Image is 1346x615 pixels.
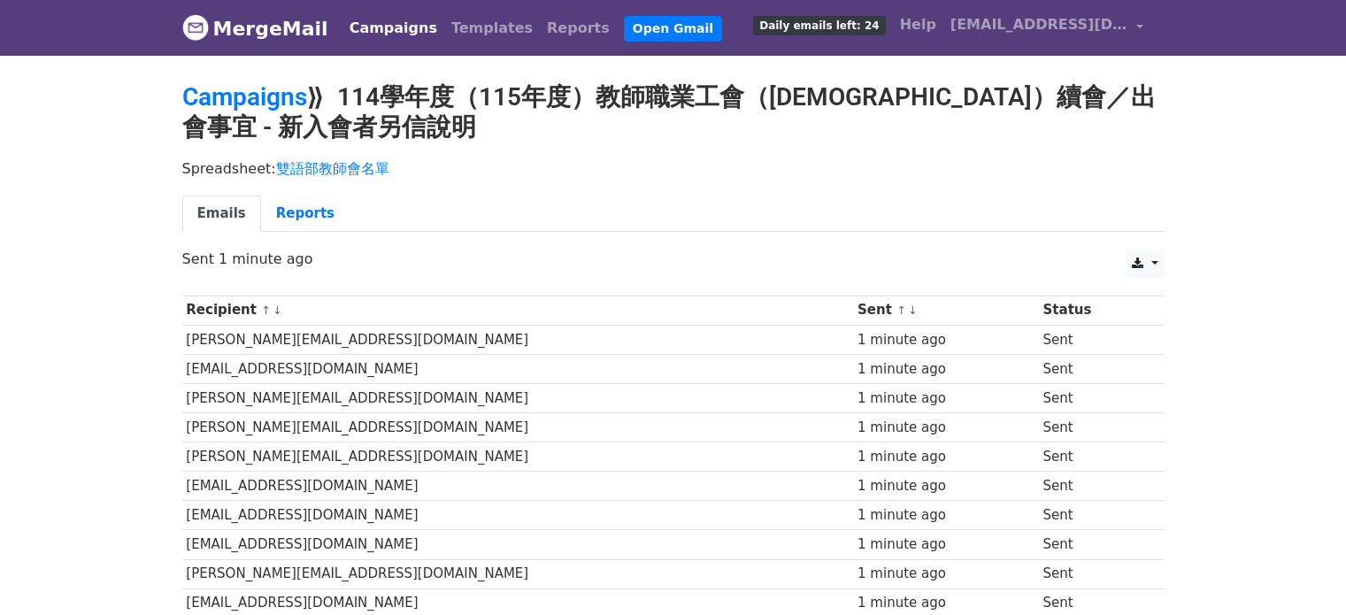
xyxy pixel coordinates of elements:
td: [EMAIL_ADDRESS][DOMAIN_NAME] [182,472,854,501]
div: 1 minute ago [858,534,1034,555]
p: Spreadsheet: [182,159,1165,178]
td: [PERSON_NAME][EMAIL_ADDRESS][DOMAIN_NAME] [182,383,854,412]
a: MergeMail [182,10,328,47]
a: ↑ [896,304,906,317]
td: [EMAIL_ADDRESS][DOMAIN_NAME] [182,354,854,383]
a: ↓ [908,304,918,317]
div: 1 minute ago [858,505,1034,526]
td: [PERSON_NAME][EMAIL_ADDRESS][DOMAIN_NAME] [182,325,854,354]
th: Status [1039,296,1148,325]
a: Templates [444,11,540,46]
div: 1 minute ago [858,447,1034,467]
td: Sent [1039,383,1148,412]
td: [EMAIL_ADDRESS][DOMAIN_NAME] [182,530,854,559]
a: Daily emails left: 24 [746,7,892,42]
a: [EMAIL_ADDRESS][DOMAIN_NAME] [943,7,1150,49]
div: 1 minute ago [858,476,1034,496]
td: [PERSON_NAME][EMAIL_ADDRESS][DOMAIN_NAME] [182,559,854,588]
a: Help [893,7,943,42]
a: Reports [261,196,350,232]
div: 1 minute ago [858,388,1034,409]
th: Recipient [182,296,854,325]
td: [PERSON_NAME][EMAIL_ADDRESS][DOMAIN_NAME] [182,442,854,472]
td: Sent [1039,501,1148,530]
a: Campaigns [182,82,307,111]
div: 1 minute ago [858,330,1034,350]
td: [EMAIL_ADDRESS][DOMAIN_NAME] [182,501,854,530]
h2: ⟫ 114學年度（115年度）教師職業工會（[DEMOGRAPHIC_DATA]）續會／出會事宜 - 新入會者另信說明 [182,82,1165,142]
div: 1 minute ago [858,418,1034,438]
td: [PERSON_NAME][EMAIL_ADDRESS][DOMAIN_NAME] [182,413,854,442]
div: 1 minute ago [858,564,1034,584]
td: Sent [1039,413,1148,442]
div: 1 minute ago [858,593,1034,613]
div: 1 minute ago [858,359,1034,380]
td: Sent [1039,354,1148,383]
a: Reports [540,11,617,46]
span: Daily emails left: 24 [753,16,885,35]
th: Sent [853,296,1038,325]
img: MergeMail logo [182,14,209,41]
td: Sent [1039,325,1148,354]
a: ↓ [273,304,282,317]
span: [EMAIL_ADDRESS][DOMAIN_NAME] [950,14,1127,35]
p: Sent 1 minute ago [182,250,1165,268]
a: Campaigns [342,11,444,46]
td: Sent [1039,472,1148,501]
a: Emails [182,196,261,232]
td: Sent [1039,559,1148,588]
td: Sent [1039,442,1148,472]
a: Open Gmail [624,16,722,42]
a: 雙語部教師會名單 [276,160,389,177]
td: Sent [1039,530,1148,559]
a: ↑ [261,304,271,317]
